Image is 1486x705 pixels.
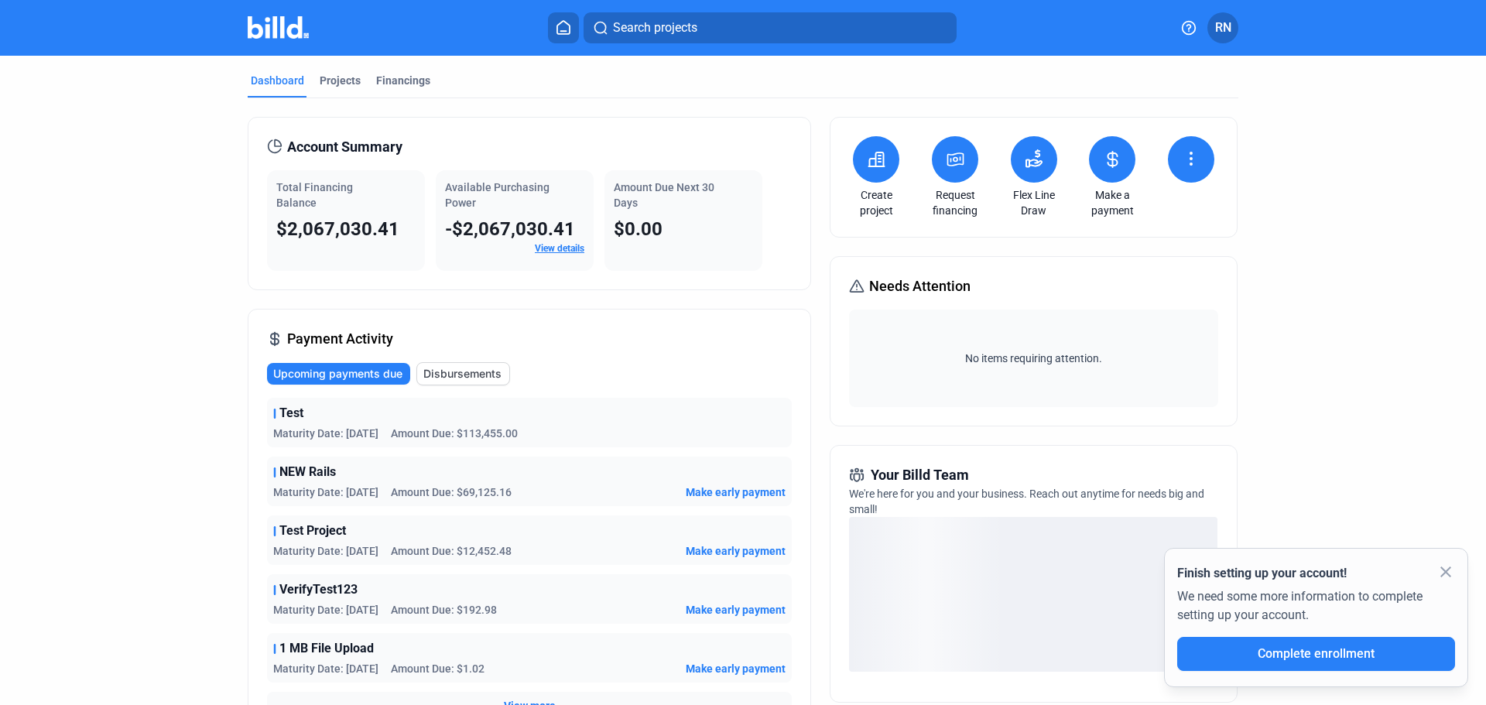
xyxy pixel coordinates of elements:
[276,181,353,209] span: Total Financing Balance
[276,218,399,240] span: $2,067,030.41
[1177,637,1455,671] button: Complete enrollment
[273,661,378,676] span: Maturity Date: [DATE]
[391,661,484,676] span: Amount Due: $1.02
[273,426,378,441] span: Maturity Date: [DATE]
[1258,646,1375,661] span: Complete enrollment
[287,136,402,158] span: Account Summary
[279,639,374,658] span: 1 MB File Upload
[686,602,786,618] button: Make early payment
[279,463,336,481] span: NEW Rails
[1215,19,1231,37] span: RN
[287,328,393,350] span: Payment Activity
[376,73,430,88] div: Financings
[869,275,971,297] span: Needs Attention
[273,543,378,559] span: Maturity Date: [DATE]
[279,580,358,599] span: VerifyTest123
[849,517,1217,672] div: loading
[416,362,510,385] button: Disbursements
[391,426,518,441] span: Amount Due: $113,455.00
[686,661,786,676] button: Make early payment
[849,488,1204,515] span: We're here for you and your business. Reach out anytime for needs big and small!
[1085,187,1139,218] a: Make a payment
[1007,187,1061,218] a: Flex Line Draw
[320,73,361,88] div: Projects
[273,484,378,500] span: Maturity Date: [DATE]
[1436,563,1455,581] mat-icon: close
[1177,564,1455,583] div: Finish setting up your account!
[391,543,512,559] span: Amount Due: $12,452.48
[445,218,575,240] span: -$2,067,030.41
[391,602,497,618] span: Amount Due: $192.98
[1207,12,1238,43] button: RN
[391,484,512,500] span: Amount Due: $69,125.16
[273,602,378,618] span: Maturity Date: [DATE]
[445,181,550,209] span: Available Purchasing Power
[584,12,957,43] button: Search projects
[251,73,304,88] div: Dashboard
[686,484,786,500] button: Make early payment
[535,243,584,254] a: View details
[871,464,969,486] span: Your Billd Team
[686,543,786,559] button: Make early payment
[267,363,410,385] button: Upcoming payments due
[928,187,982,218] a: Request financing
[613,19,697,37] span: Search projects
[423,366,502,382] span: Disbursements
[273,366,402,382] span: Upcoming payments due
[248,16,309,39] img: Billd Company Logo
[855,351,1211,366] span: No items requiring attention.
[279,522,346,540] span: Test Project
[614,181,714,209] span: Amount Due Next 30 Days
[614,218,663,240] span: $0.00
[849,187,903,218] a: Create project
[1177,583,1455,637] div: We need some more information to complete setting up your account.
[279,404,303,423] span: Test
